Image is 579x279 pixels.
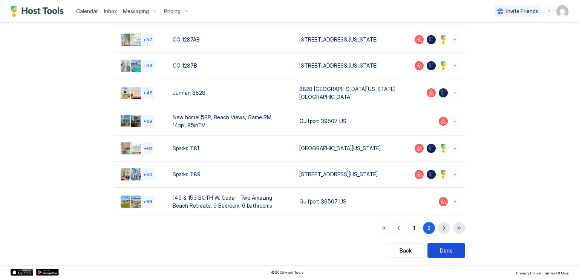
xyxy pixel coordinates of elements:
div: menu [544,7,553,16]
span: + 60 [143,171,152,177]
button: Done [427,243,465,258]
a: Inbox [104,7,117,15]
button: Connect channels [451,144,459,153]
button: Connect channels [451,62,459,70]
div: Sparks 1189 [173,170,287,178]
span: + 44 [143,63,153,68]
button: 2 [423,222,435,234]
div: [STREET_ADDRESS][US_STATE] [299,35,403,43]
div: Listing image 2 [131,142,143,154]
div: Listing image 1 [121,34,133,46]
button: Back [387,243,424,258]
div: Listing image 1 [121,196,133,208]
div: [STREET_ADDRESS][US_STATE] [299,62,403,69]
div: Listing image 2 [131,60,143,72]
div: Listing image 1 [121,115,133,127]
a: Privacy Policy [516,268,541,276]
button: Connect channels [451,197,459,206]
span: Privacy Policy [516,271,541,275]
span: Calendar [76,8,98,14]
div: Listing image 1 [121,87,133,99]
div: Gulfport 39507 US [299,117,403,125]
span: Terms Of Use [544,271,568,275]
div: [STREET_ADDRESS][US_STATE] [299,170,403,178]
iframe: Intercom live chat [8,253,26,271]
div: CO 1287AB [173,35,287,43]
span: + 57 [143,37,152,42]
a: Host Tools Logo [11,6,67,17]
a: Google Play Store [36,269,59,276]
span: Pricing [164,8,181,15]
div: 2 [427,224,430,232]
div: Listing image 2 [131,196,143,208]
span: + 61 [144,145,152,151]
div: [GEOGRAPHIC_DATA][US_STATE] [299,144,403,152]
div: Back [400,247,412,254]
span: Inbox [104,8,117,14]
div: User profile [556,5,568,17]
div: Listing image 2 [131,87,143,99]
div: CO 1287B [173,62,287,69]
div: Listing image 1 [121,168,133,180]
button: Connect channels [451,89,459,97]
span: Messaging [123,8,149,15]
button: Connect channels [451,35,459,44]
span: + 88 [143,199,152,204]
span: Invite Friends [506,8,538,15]
div: Sparks 1181 [173,144,287,152]
button: Connect channels [451,170,459,179]
a: Terms Of Use [544,268,568,276]
div: Listing image 2 [131,34,143,46]
div: Listing image 2 [131,115,143,127]
div: Listing image 1 [121,60,133,72]
div: 8828 [GEOGRAPHIC_DATA][US_STATE] [GEOGRAPHIC_DATA] [299,85,403,101]
span: + 48 [143,90,153,96]
div: Listing image 2 [131,168,143,180]
button: Connect channels [451,117,459,125]
button: 1 [408,222,420,234]
div: New home! 5BR, Beach Views, Game RM, 14ppl, 85inTV [173,113,287,129]
a: App Store [11,269,33,276]
div: Gulfport 39507 US [299,197,403,205]
span: © 2025 Host Tools [271,270,304,275]
span: + 69 [143,118,152,124]
a: Calendar [76,7,98,15]
div: 149 & 153 BOTH W. Cedar · Two Amazing Beach Retreats, 9 Bedroom, 6 bathrooms [173,194,287,210]
div: Done [440,247,453,254]
div: Listing image 1 [121,142,133,154]
div: 1 [413,224,415,232]
div: Junnan 8828 [173,89,287,97]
